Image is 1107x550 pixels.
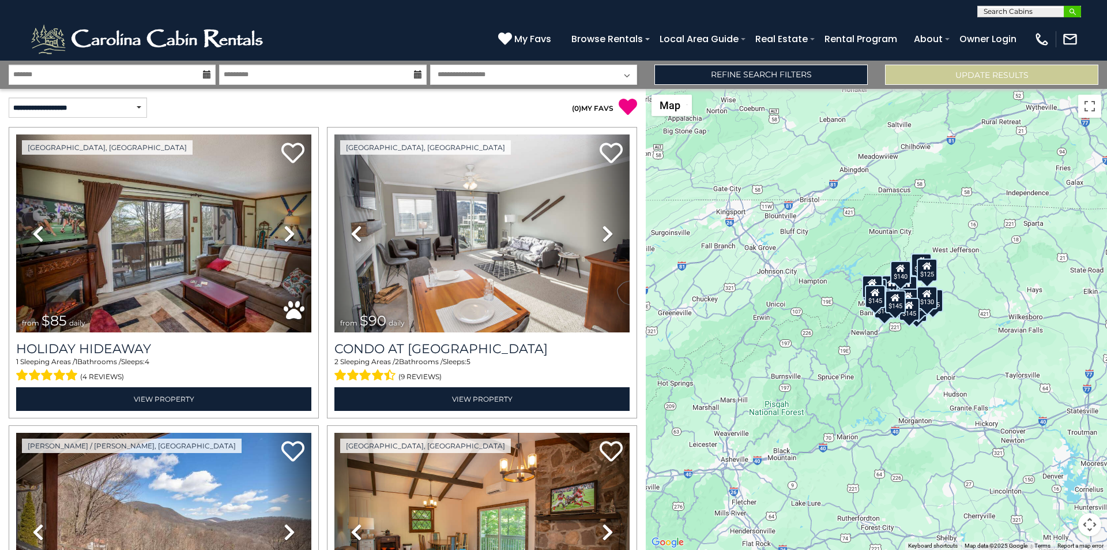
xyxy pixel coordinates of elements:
[882,275,902,298] div: $115
[885,65,1098,85] button: Update Results
[750,29,814,49] a: Real Estate
[865,285,886,308] div: $145
[572,104,581,113] span: ( )
[654,29,744,49] a: Local Area Guide
[75,357,77,366] span: 1
[1034,542,1050,549] a: Terms (opens in new tab)
[917,259,937,282] div: $125
[1034,31,1050,47] img: phone-regular-white.png
[340,140,511,155] a: [GEOGRAPHIC_DATA], [GEOGRAPHIC_DATA]
[29,22,268,57] img: White-1-2.png
[334,357,630,384] div: Sleeping Areas / Bathrooms / Sleeps:
[649,535,687,550] a: Open this area in Google Maps (opens a new window)
[574,104,579,113] span: 0
[600,141,623,166] a: Add to favorites
[334,134,630,332] img: thumbnail_163280808.jpeg
[340,319,357,327] span: from
[16,357,18,366] span: 1
[16,341,311,357] a: Holiday Hideaway
[334,387,630,411] a: View Property
[652,95,692,116] button: Change map style
[281,141,304,166] a: Add to favorites
[398,369,442,384] span: (9 reviews)
[908,29,948,49] a: About
[16,387,311,411] a: View Property
[654,65,868,85] a: Refine Search Filters
[899,298,920,321] div: $145
[874,295,895,319] div: $140
[389,319,405,327] span: daily
[334,357,338,366] span: 2
[281,440,304,465] a: Add to favorites
[954,29,1022,49] a: Owner Login
[906,298,927,321] div: $125
[395,357,399,366] span: 2
[498,32,554,47] a: My Favs
[340,439,511,453] a: [GEOGRAPHIC_DATA], [GEOGRAPHIC_DATA]
[922,289,943,312] div: $115
[334,341,630,357] a: Condo at [GEOGRAPHIC_DATA]
[917,286,937,309] div: $130
[819,29,903,49] a: Rental Program
[466,357,470,366] span: 5
[514,32,551,46] span: My Favs
[649,535,687,550] img: Google
[334,341,630,357] h3: Condo at Pinnacle Inn Resort
[898,289,918,312] div: $140
[874,296,895,319] div: $140
[911,253,932,276] div: $110
[885,290,906,313] div: $145
[1057,542,1104,549] a: Report a map error
[22,319,39,327] span: from
[22,140,193,155] a: [GEOGRAPHIC_DATA], [GEOGRAPHIC_DATA]
[1062,31,1078,47] img: mail-regular-white.png
[890,261,911,284] div: $140
[1078,513,1101,536] button: Map camera controls
[145,357,149,366] span: 4
[908,542,958,550] button: Keyboard shortcuts
[862,275,883,298] div: $125
[360,312,386,329] span: $90
[42,312,67,329] span: $85
[600,440,623,465] a: Add to favorites
[16,357,311,384] div: Sleeping Areas / Bathrooms / Sleeps:
[566,29,649,49] a: Browse Rentals
[22,439,242,453] a: [PERSON_NAME] / [PERSON_NAME], [GEOGRAPHIC_DATA]
[572,104,613,113] a: (0)MY FAVS
[16,134,311,332] img: thumbnail_163267576.jpeg
[897,276,917,299] div: $135
[965,542,1027,549] span: Map data ©2025 Google
[80,369,124,384] span: (4 reviews)
[69,319,85,327] span: daily
[660,99,680,111] span: Map
[1078,95,1101,118] button: Toggle fullscreen view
